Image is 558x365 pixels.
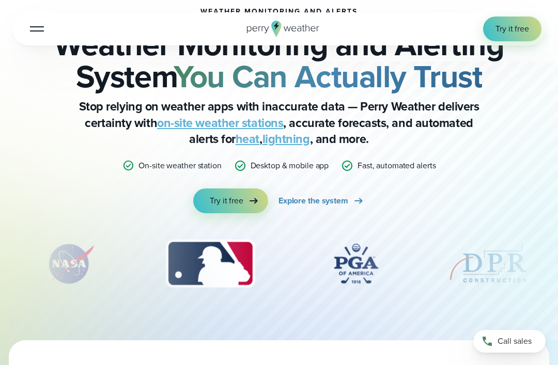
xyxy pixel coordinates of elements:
div: 3 of 12 [156,238,265,290]
img: MLB.svg [156,238,265,290]
a: Try it free [483,17,541,41]
div: 2 of 12 [34,238,106,290]
strong: You Can Actually Trust [174,53,482,100]
a: Explore the system [278,188,365,213]
div: slideshow [12,238,546,295]
div: 5 of 12 [447,238,530,290]
a: heat [236,130,259,148]
span: Call sales [498,335,532,347]
p: Desktop & mobile app [251,160,329,172]
a: lightning [262,130,310,148]
img: PGA.svg [315,238,397,290]
img: DPR-Construction.svg [447,238,530,290]
img: NASA.svg [34,238,106,290]
p: Fast, automated alerts [358,160,436,172]
a: on-site weather stations [157,114,283,132]
div: 4 of 12 [315,238,397,290]
span: Try it free [495,23,529,35]
p: Stop relying on weather apps with inaccurate data — Perry Weather delivers certainty with , accur... [72,99,486,147]
p: On-site weather station [138,160,221,172]
span: Try it free [210,195,243,207]
a: Try it free [193,188,268,213]
span: Explore the system [278,195,348,207]
h2: Weather Monitoring and Alerting System [12,28,546,92]
a: Call sales [473,330,546,353]
h1: Weather Monitoring and Alerts [200,8,358,16]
